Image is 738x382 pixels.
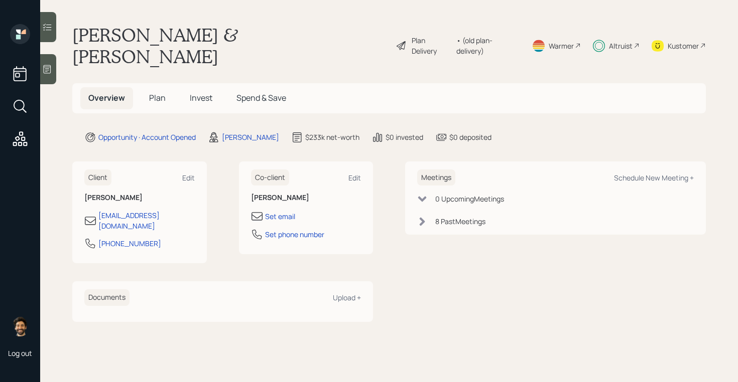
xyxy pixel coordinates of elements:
div: Opportunity · Account Opened [98,132,196,142]
div: • (old plan-delivery) [456,35,520,56]
h1: [PERSON_NAME] & [PERSON_NAME] [72,24,388,67]
div: Edit [182,173,195,182]
div: $233k net-worth [305,132,359,142]
span: Plan [149,92,166,103]
span: Overview [88,92,125,103]
div: [PHONE_NUMBER] [98,238,161,249]
div: Kustomer [668,41,699,51]
h6: [PERSON_NAME] [84,194,195,202]
h6: Documents [84,289,130,306]
h6: Meetings [417,169,455,186]
div: Plan Delivery [412,35,451,56]
div: Set phone number [265,229,324,240]
img: eric-schwartz-headshot.png [10,316,30,336]
span: Spend & Save [236,92,286,103]
div: Altruist [609,41,633,51]
div: Edit [348,173,361,182]
h6: Co-client [251,169,289,186]
div: $0 deposited [449,132,491,142]
div: Set email [265,211,295,222]
h6: [PERSON_NAME] [251,194,361,202]
h6: Client [84,169,111,186]
div: [PERSON_NAME] [222,132,279,142]
div: [EMAIL_ADDRESS][DOMAIN_NAME] [98,210,195,231]
div: Warmer [549,41,574,51]
div: Log out [8,348,32,358]
div: $0 invested [386,132,423,142]
div: Schedule New Meeting + [614,173,694,182]
span: Invest [190,92,212,103]
div: 0 Upcoming Meeting s [435,194,504,204]
div: Upload + [333,293,361,302]
div: 8 Past Meeting s [435,216,485,227]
